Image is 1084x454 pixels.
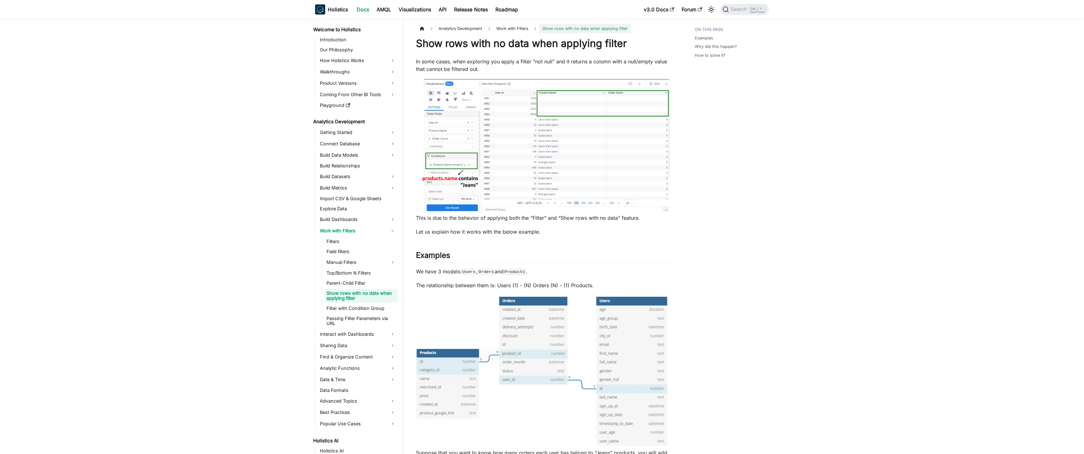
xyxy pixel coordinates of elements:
[318,407,398,417] a: Best Practices
[315,4,325,15] img: Holistics
[416,214,670,222] p: This is due to the behavior of applying both the “Filter” and “Show rows with no data” feature.
[325,304,398,313] a: Filter with Condition Group
[318,419,398,429] a: Popular Use Cases
[318,90,398,100] a: Coming From Other BI Tools
[416,58,670,73] p: In some cases, when exploring you apply a filter “not null” and it returns a column with a null/e...
[678,4,706,15] a: Forum
[318,214,398,224] a: Build Dashboards
[462,269,476,275] code: Users
[706,4,716,15] button: Switch between dark and light mode (currently light mode)
[695,44,737,49] a: Why did this happen?
[353,4,373,15] a: Docs
[720,4,769,15] button: Search (Ctrl+K)
[450,4,492,15] a: Release Notes
[318,67,398,77] a: Walkthroughs
[318,396,398,406] a: Advanced Topics
[318,352,398,362] a: Find & Organize Content
[416,37,670,50] h1: Show rows with no data when applying filter
[416,282,670,289] p: The relationship between them is: Users (1) - (N) Orders (N) - (1) Products.
[318,375,398,385] a: Date & Time
[318,386,398,395] a: Data Formats
[318,101,398,110] a: Playground
[492,4,522,15] a: Roadmap
[416,251,670,263] h2: Examples
[539,24,631,33] span: Show rows with no data when applying filter
[318,150,398,160] a: Build Data Models
[695,52,726,58] a: How to solve it?
[325,257,398,267] a: Manual Filters
[311,25,398,34] a: Welcome to Holistics
[640,4,678,15] a: v3.0 Docs
[318,55,398,66] a: How Holistics Works
[729,7,751,12] span: Search
[309,19,403,454] nav: Docs sidebar
[325,314,398,328] a: Passing Filter Parameters via URL
[318,161,398,170] a: Build Relationships
[395,4,435,15] a: Visualizations
[318,329,398,339] a: Interact with Dashboards
[318,194,398,203] a: Import CSV & Google Sheets
[325,289,398,303] a: Show rows with no data when applying filter
[504,269,526,275] code: Products
[318,183,398,193] a: Build Metrics
[315,4,348,15] a: HolisticsHolistics
[318,172,398,182] a: Build Datasets
[318,340,398,351] a: Sharing Data
[416,268,670,275] p: We have 3 models: , and .
[493,24,532,33] span: Work with Filters
[311,117,398,126] a: Analytics Development
[328,6,348,13] b: Holistics
[416,79,670,212] img: Context
[318,139,398,149] a: Connect Database
[318,363,398,373] a: Analytic Functions
[325,247,398,256] a: Field filters
[416,228,670,236] p: Let us explain how it works with the below example.
[318,78,398,88] a: Product Versions
[311,436,398,445] a: Holistics AI
[318,35,398,44] a: Introduction
[435,24,485,33] span: Analytics Development
[695,35,713,41] a: Examples
[318,204,398,213] a: Explore Data
[416,24,670,33] nav: Breadcrumbs
[318,127,398,137] a: Getting Started
[318,226,398,236] a: Work with Filters
[478,269,495,275] code: Orders
[435,4,450,15] a: API
[325,269,398,277] a: Top/Bottom N Filters
[416,24,428,33] a: Home page
[325,279,398,288] a: Parent-Child Filter
[325,237,398,246] a: Filters
[373,4,395,15] a: AMQL
[758,6,764,12] kbd: K
[318,45,398,54] a: Our Philosophy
